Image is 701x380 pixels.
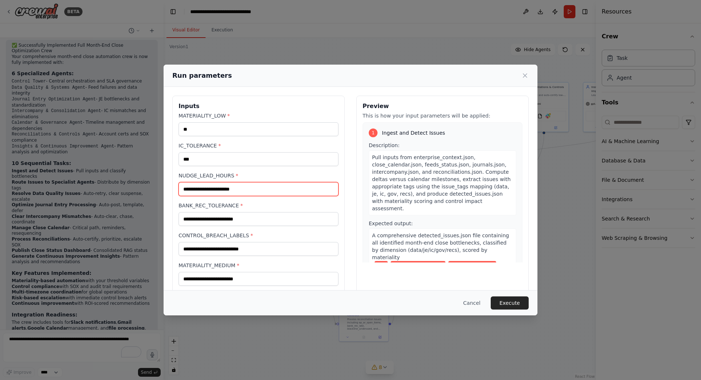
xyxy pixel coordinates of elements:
[179,262,338,269] label: MATERIALITY_MEDIUM
[179,112,338,119] label: MATERIALITY_LOW
[372,154,511,211] span: Pull inputs from enterprise_context.json, close_calendar.json, feeds_status.json, journals.json, ...
[369,142,399,148] span: Description:
[172,70,232,81] h2: Run parameters
[382,129,445,137] span: Ingest and Detect Issues
[179,232,338,239] label: CONTROL_BREACH_LABELS
[491,296,529,310] button: Execute
[369,220,413,226] span: Expected output:
[446,262,448,268] span: /
[179,172,338,179] label: NUDGE_LEAD_HOURS
[363,102,522,111] h3: Preview
[179,142,338,149] label: IC_TOLERANCE
[369,128,378,137] div: 1
[388,262,390,268] span: /
[448,261,496,269] span: Variable: MATERIALITY_HIGH
[179,202,338,209] label: BANK_REC_TOLERANCE
[179,102,338,111] h3: Inputs
[457,296,486,310] button: Cancel
[363,112,522,119] p: This is how your input parameters will be applied:
[375,261,387,269] span: Variable: MATERIALITY_LOW
[391,261,445,269] span: Variable: MATERIALITY_MEDIUM
[372,233,509,268] span: A comprehensive detected_issues.json file containing all identified month-end close bottlenecks, ...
